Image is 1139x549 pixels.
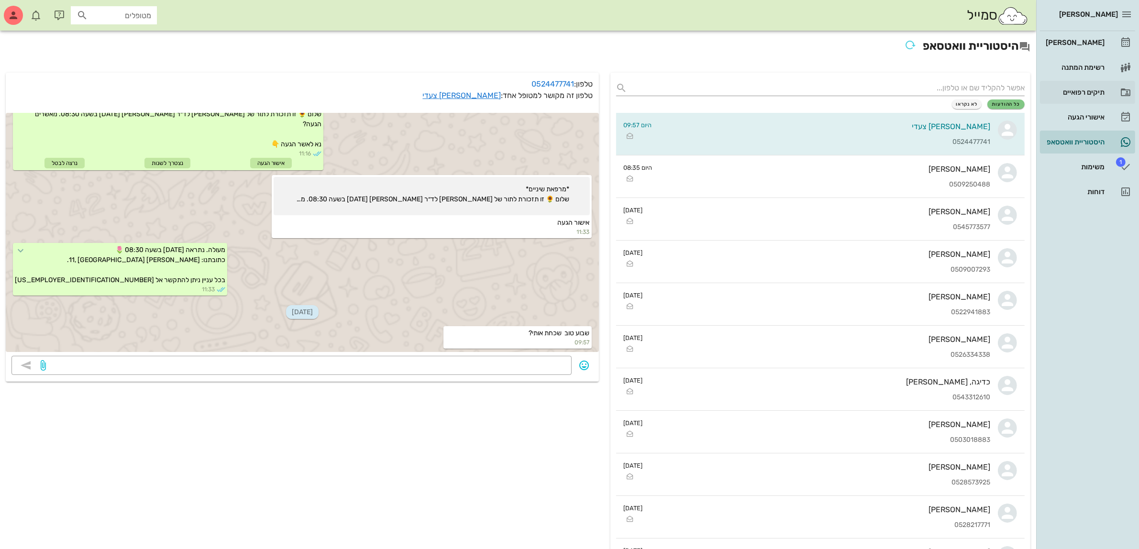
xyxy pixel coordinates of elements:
button: כל ההודעות [987,99,1025,109]
span: מעולה. נתראה [DATE] בשעה 08:30 🌷 כתובתנו: [PERSON_NAME] 11, [GEOGRAPHIC_DATA]. בכל עניין ניתן להת... [15,246,225,284]
small: [DATE] [624,206,643,215]
span: כל ההודעות [992,101,1020,107]
span: לא נקראו [956,101,978,107]
small: 11:33 [274,228,590,236]
div: היסטוריית וואטסאפ [1044,138,1105,146]
a: אישורי הגעה [1040,106,1135,129]
div: תיקים רפואיים [1044,88,1105,96]
small: [DATE] [624,291,643,300]
div: 0524477741 [660,138,991,146]
small: היום 09:57 [624,121,652,130]
input: אפשר להקליד שם או טלפון... [631,80,1025,96]
div: 0528217771 [651,521,991,529]
div: סמייל [967,5,1028,26]
small: [DATE] [624,504,643,513]
a: [PERSON_NAME] [1040,31,1135,54]
a: היסטוריית וואטסאפ [1040,131,1135,154]
div: [PERSON_NAME] צעדי [660,122,991,131]
a: דוחות [1040,180,1135,203]
small: [DATE] [624,248,643,257]
div: [PERSON_NAME] [1044,39,1105,46]
img: SmileCloud logo [997,6,1028,25]
div: 0503018883 [651,436,991,444]
span: תג [1116,157,1126,167]
a: תיקים רפואיים [1040,81,1135,104]
div: [PERSON_NAME] [651,292,991,301]
h2: היסטוריית וואטסאפ [6,36,1030,57]
a: תגמשימות [1040,155,1135,178]
div: [PERSON_NAME] [651,420,991,429]
div: [PERSON_NAME] [651,207,991,216]
div: 0509250488 [660,181,991,189]
div: משימות [1044,163,1105,171]
div: אישורי הגעה [1044,113,1105,121]
div: [PERSON_NAME] [651,505,991,514]
div: [PERSON_NAME] [651,462,991,472]
div: 0543312610 [651,394,991,402]
small: [DATE] [624,333,643,342]
div: אישור הגעה [250,158,292,168]
div: [PERSON_NAME] [651,335,991,344]
a: 0524477741 [532,79,575,88]
span: *מרפאת שיניים* שלום 🌻 זו תזכורת לתור של [PERSON_NAME] לד״ר [PERSON_NAME] [DATE] בשעה 08:30. מאשרי... [294,184,570,213]
small: היום 08:35 [624,163,652,172]
button: לא נקראו [952,99,982,109]
span: אישור הגעה [558,219,590,227]
small: [DATE] [624,376,643,385]
a: רשימת המתנה [1040,56,1135,79]
span: [DATE] [286,305,319,319]
div: דוחות [1044,188,1105,196]
span: 11:16 [299,149,311,158]
div: 0545773577 [651,223,991,231]
span: שבוע טוב שכחת אותי? [529,329,590,337]
div: נרצה לבטל [44,158,85,168]
p: טלפון זה מקושר למטופל אחד: [11,90,593,101]
div: 0526334338 [651,351,991,359]
div: 0528573925 [651,479,991,487]
a: [PERSON_NAME] צעדי [423,91,501,100]
div: כדיגה, [PERSON_NAME] [651,377,991,386]
div: [PERSON_NAME] [651,250,991,259]
span: תג [28,8,34,13]
small: [DATE] [624,461,643,470]
div: 0509007293 [651,266,991,274]
p: טלפון: [11,78,593,90]
small: [DATE] [624,418,643,428]
div: רשימת המתנה [1044,64,1105,71]
span: [PERSON_NAME] [1059,10,1118,19]
span: 11:33 [202,285,215,294]
small: 09:57 [445,338,590,347]
div: [PERSON_NAME] [660,165,991,174]
div: 0522941883 [651,308,991,317]
div: נצטרך לשנות [144,158,190,168]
